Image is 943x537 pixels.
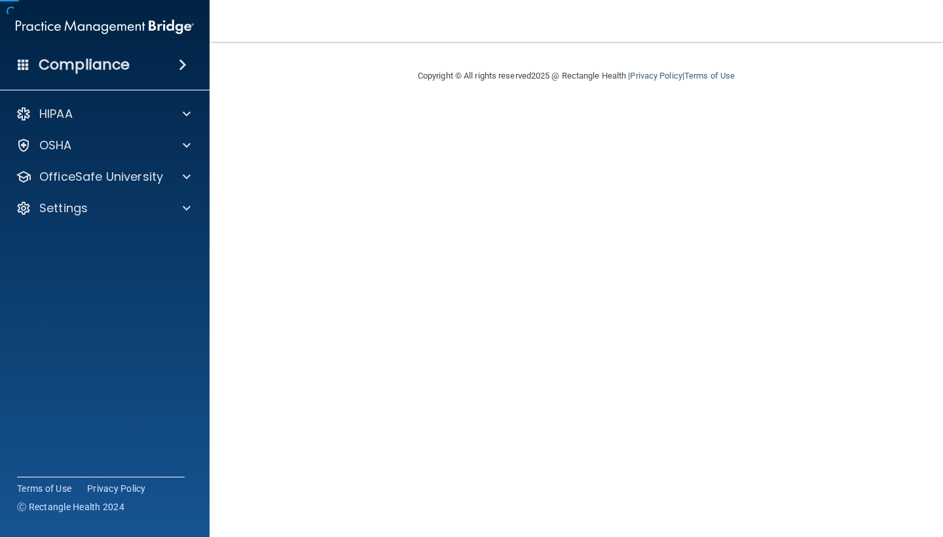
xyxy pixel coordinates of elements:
[39,138,72,153] p: OSHA
[39,106,73,122] p: HIPAA
[16,106,191,122] a: HIPAA
[630,71,682,81] a: Privacy Policy
[684,71,735,81] a: Terms of Use
[87,482,146,495] a: Privacy Policy
[17,500,124,513] span: Ⓒ Rectangle Health 2024
[16,169,191,185] a: OfficeSafe University
[337,55,815,97] div: Copyright © All rights reserved 2025 @ Rectangle Health | |
[39,56,130,74] h4: Compliance
[17,482,71,495] a: Terms of Use
[39,200,88,216] p: Settings
[16,138,191,153] a: OSHA
[39,169,163,185] p: OfficeSafe University
[16,200,191,216] a: Settings
[16,14,194,40] img: PMB logo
